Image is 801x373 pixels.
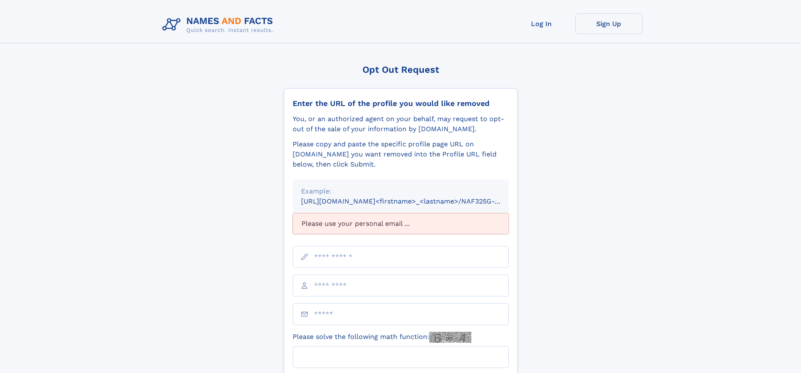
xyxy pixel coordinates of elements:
a: Log In [508,13,575,34]
div: Please copy and paste the specific profile page URL on [DOMAIN_NAME] you want removed into the Pr... [293,139,509,169]
div: Example: [301,186,500,196]
div: You, or an authorized agent on your behalf, may request to opt-out of the sale of your informatio... [293,114,509,134]
div: Opt Out Request [284,64,518,75]
img: Logo Names and Facts [159,13,280,36]
div: Please use your personal email ... [293,213,509,234]
a: Sign Up [575,13,642,34]
div: Enter the URL of the profile you would like removed [293,99,509,108]
label: Please solve the following math function: [293,332,471,343]
small: [URL][DOMAIN_NAME]<firstname>_<lastname>/NAF325G-xxxxxxxx [301,197,525,205]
